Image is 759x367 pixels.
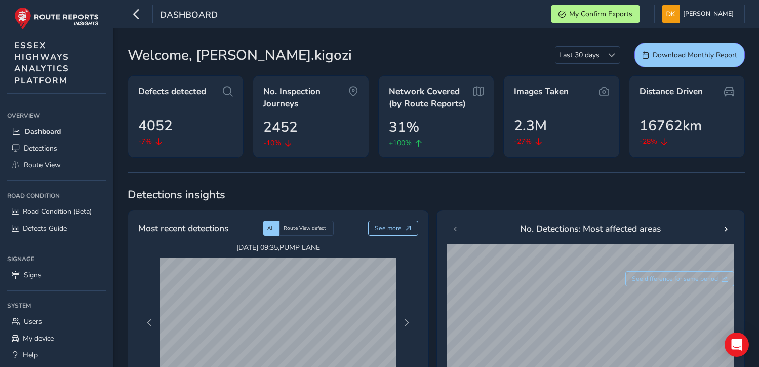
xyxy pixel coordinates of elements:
[514,86,569,98] span: Images Taken
[555,47,603,63] span: Last 30 days
[263,117,298,138] span: 2452
[375,224,402,232] span: See more
[24,160,61,170] span: Route View
[400,316,414,330] button: Next Page
[160,243,396,252] span: [DATE] 09:35 , PUMP LANE
[138,222,228,235] span: Most recent detections
[640,115,702,136] span: 16762km
[632,275,718,283] span: See difference for same period
[23,334,54,343] span: My device
[662,5,680,23] img: diamond-layout
[128,187,745,202] span: Detections insights
[279,221,334,236] div: Route View defect
[514,115,547,136] span: 2.3M
[267,225,272,232] span: AI
[662,5,737,23] button: [PERSON_NAME]
[7,330,106,347] a: My device
[569,9,632,19] span: My Confirm Exports
[142,316,156,330] button: Previous Page
[7,108,106,123] div: Overview
[625,271,735,286] button: See difference for same period
[14,7,99,30] img: rr logo
[23,207,92,216] span: Road Condition (Beta)
[138,115,173,136] span: 4052
[263,221,279,236] div: AI
[7,313,106,330] a: Users
[7,140,106,157] a: Detections
[23,350,38,360] span: Help
[683,5,734,23] span: [PERSON_NAME]
[24,317,42,326] span: Users
[23,224,67,233] span: Defects Guide
[25,127,61,136] span: Dashboard
[263,138,281,149] span: -10%
[725,333,749,357] div: Open Intercom Messenger
[389,138,412,149] span: +100%
[128,45,352,66] span: Welcome, [PERSON_NAME].kigozi
[389,86,473,109] span: Network Covered (by Route Reports)
[640,136,657,147] span: -28%
[7,123,106,140] a: Dashboard
[160,9,218,23] span: Dashboard
[284,225,326,232] span: Route View defect
[7,188,106,203] div: Road Condition
[368,221,418,236] button: See more
[24,143,57,153] span: Detections
[634,43,745,67] button: Download Monthly Report
[138,136,152,147] span: -7%
[640,86,703,98] span: Distance Driven
[7,157,106,173] a: Route View
[7,203,106,220] a: Road Condition (Beta)
[7,267,106,283] a: Signs
[514,136,532,147] span: -27%
[653,50,737,60] span: Download Monthly Report
[24,270,42,280] span: Signs
[7,251,106,267] div: Signage
[263,86,348,109] span: No. Inspection Journeys
[7,347,106,363] a: Help
[7,220,106,237] a: Defects Guide
[14,40,69,86] span: ESSEX HIGHWAYS ANALYTICS PLATFORM
[520,222,661,235] span: No. Detections: Most affected areas
[7,298,106,313] div: System
[389,117,419,138] span: 31%
[551,5,640,23] button: My Confirm Exports
[138,86,206,98] span: Defects detected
